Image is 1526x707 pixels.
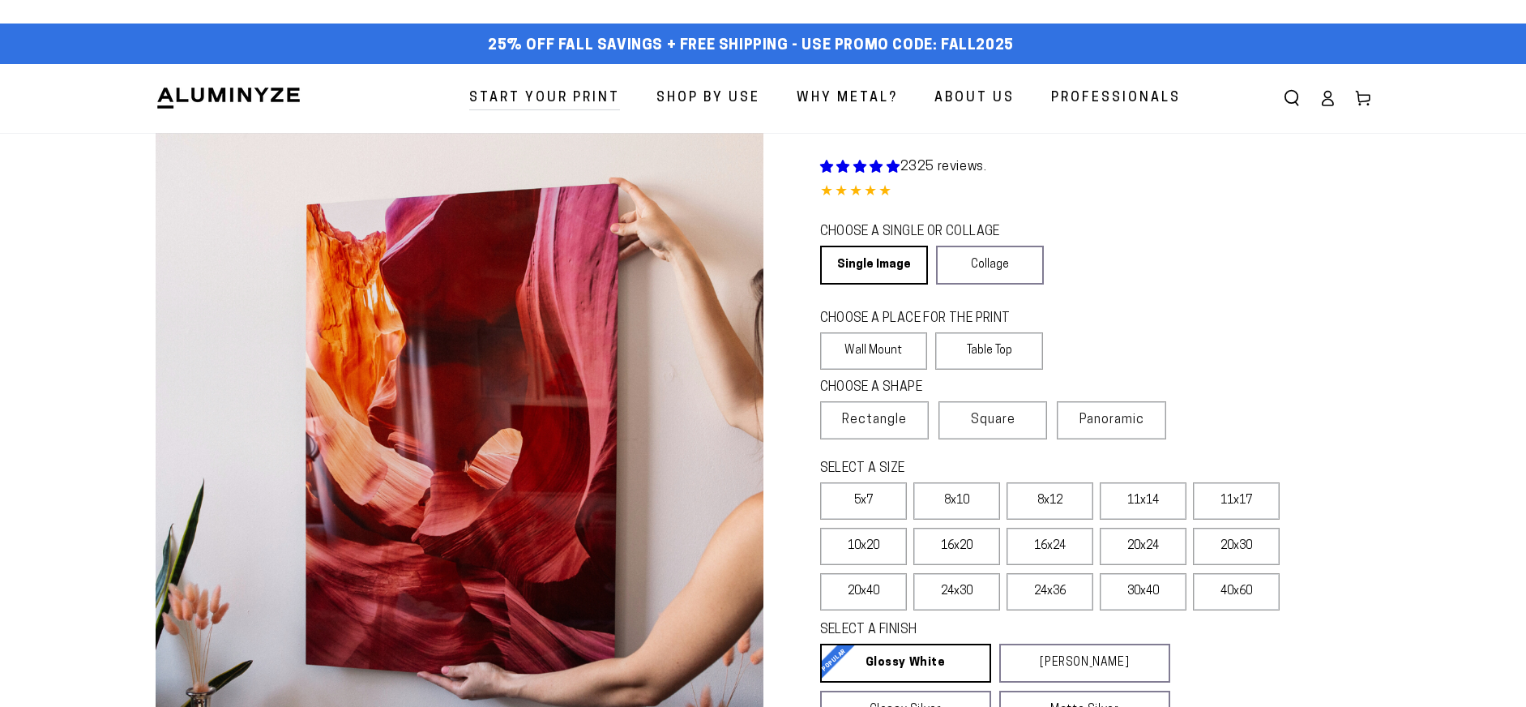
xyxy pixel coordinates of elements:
span: 25% off FALL Savings + Free Shipping - Use Promo Code: FALL2025 [488,37,1014,55]
label: 8x10 [913,482,1000,520]
label: 20x30 [1193,528,1280,565]
label: 24x30 [913,573,1000,611]
span: About Us [934,87,1015,110]
legend: CHOOSE A SHAPE [820,379,1031,397]
a: [PERSON_NAME] [999,644,1170,683]
label: 16x20 [913,528,1000,565]
label: 24x36 [1007,573,1093,611]
label: 30x40 [1100,573,1186,611]
a: Shop By Use [644,77,772,120]
label: 5x7 [820,482,907,520]
label: Table Top [935,332,1043,370]
summary: Search our site [1274,80,1310,116]
a: Single Image [820,246,928,285]
label: Wall Mount [820,332,928,370]
label: 40x60 [1193,573,1280,611]
legend: CHOOSE A SINGLE OR COLLAGE [820,223,1029,242]
a: Start Your Print [457,77,632,120]
span: Square [971,410,1015,430]
a: Collage [936,246,1044,285]
div: 4.85 out of 5.0 stars [820,181,1371,204]
legend: SELECT A SIZE [820,460,1144,478]
legend: CHOOSE A PLACE FOR THE PRINT [820,310,1028,328]
a: Professionals [1039,77,1193,120]
span: Professionals [1051,87,1181,110]
span: Rectangle [842,410,907,430]
img: Aluminyze [156,86,301,110]
label: 20x40 [820,573,907,611]
span: Start Your Print [469,87,620,110]
label: 10x20 [820,528,907,565]
span: Shop By Use [656,87,760,110]
label: 11x17 [1193,482,1280,520]
span: Why Metal? [797,87,898,110]
span: Panoramic [1079,413,1144,426]
a: Glossy White [820,644,991,683]
label: 11x14 [1100,482,1186,520]
label: 20x24 [1100,528,1186,565]
label: 8x12 [1007,482,1093,520]
a: Why Metal? [784,77,910,120]
label: 16x24 [1007,528,1093,565]
a: About Us [922,77,1027,120]
legend: SELECT A FINISH [820,621,1131,640]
